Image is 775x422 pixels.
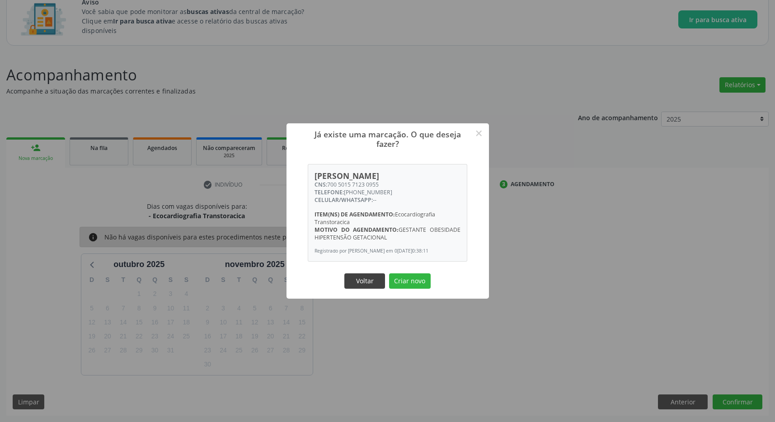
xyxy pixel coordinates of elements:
div: GESTANTE OBESIDADE HIPERTENSÃO GETACIONAL [315,226,460,241]
div: [PHONE_NUMBER] [315,188,460,196]
span: Motivo do agendamento: [315,226,399,234]
div: 700 5015 7123 0955 [315,181,460,188]
div: -- [315,196,460,204]
button: Close this dialog [471,126,487,141]
button: Voltar [344,273,385,289]
div: Registrado por [PERSON_NAME] em 0[DATE]0:38:11 [315,248,460,254]
span: CELULAR/WHATSAPP: [315,196,373,204]
span: TELEFONE: [315,188,344,196]
h2: Já existe uma marcação. O que deseja fazer? [298,123,478,149]
button: Criar novo [389,273,431,289]
span: CNS: [315,181,327,188]
div: Ecocardiografia Transtoracica [315,211,460,226]
div: [PERSON_NAME] [315,171,460,181]
span: Item(ns) de agendamento: [315,211,395,218]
